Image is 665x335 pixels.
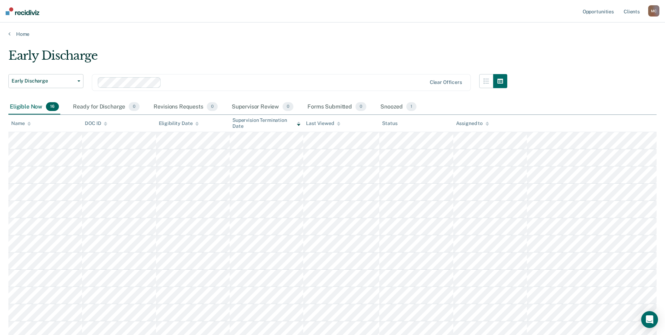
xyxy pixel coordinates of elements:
div: M C [648,5,659,17]
div: Open Intercom Messenger [641,311,658,328]
div: Last Viewed [306,120,340,126]
div: Eligible Now16 [8,99,60,115]
div: Early Discharge [8,48,507,68]
div: Ready for Discharge0 [72,99,141,115]
div: Supervision Termination Date [232,117,300,129]
div: Assigned to [456,120,489,126]
div: Name [11,120,31,126]
div: Supervisor Review0 [230,99,295,115]
span: Early Discharge [12,78,75,84]
img: Recidiviz [6,7,39,15]
span: 16 [46,102,59,111]
span: 0 [283,102,293,111]
div: Snoozed1 [379,99,418,115]
span: 0 [207,102,218,111]
span: 1 [406,102,416,111]
div: Revisions Requests0 [152,99,219,115]
span: 0 [129,102,140,111]
div: Eligibility Date [159,120,199,126]
div: Forms Submitted0 [306,99,368,115]
button: MC [648,5,659,17]
button: Early Discharge [8,74,83,88]
div: DOC ID [85,120,107,126]
div: Status [382,120,397,126]
span: 0 [355,102,366,111]
div: Clear officers [430,79,462,85]
a: Home [8,31,657,37]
